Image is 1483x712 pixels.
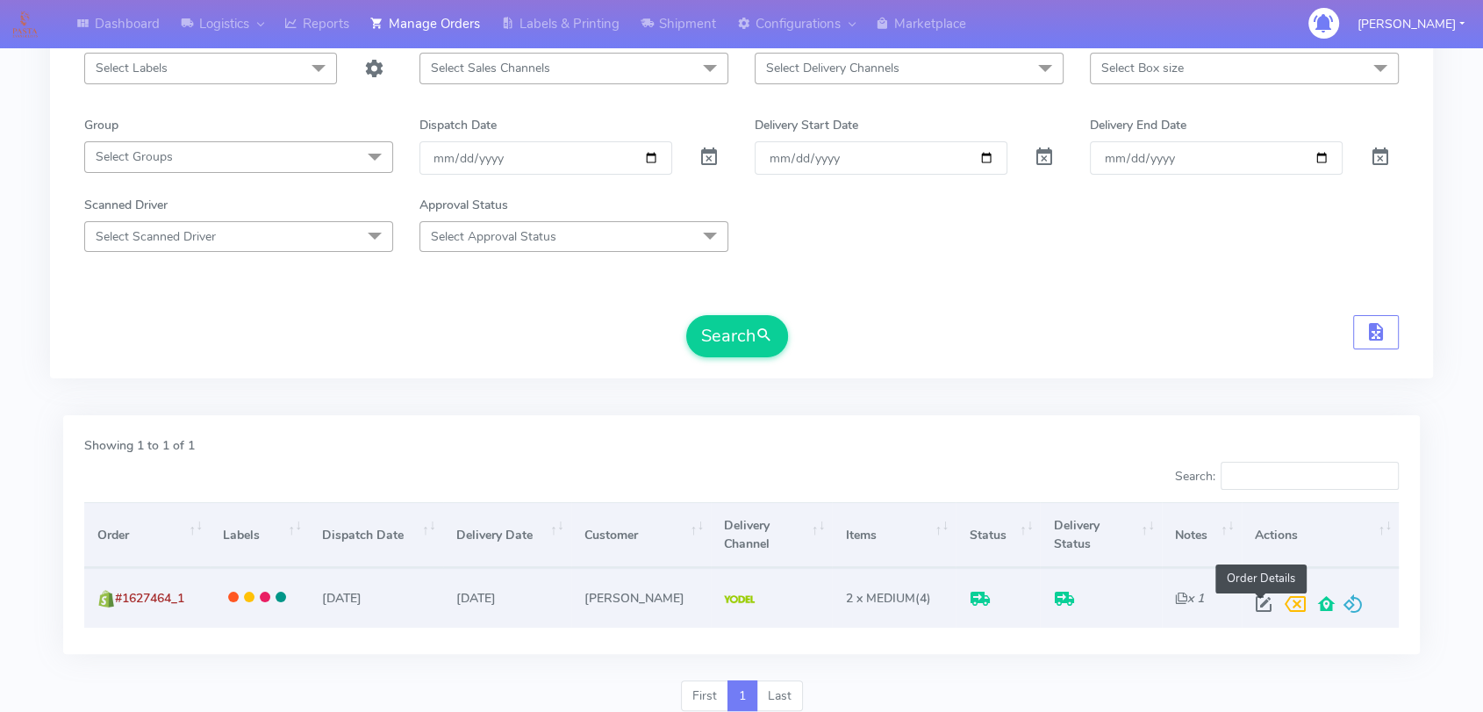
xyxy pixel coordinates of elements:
[96,60,168,76] span: Select Labels
[443,502,571,568] th: Delivery Date: activate to sort column ascending
[210,502,309,568] th: Labels: activate to sort column ascending
[686,315,788,357] button: Search
[1242,502,1399,568] th: Actions: activate to sort column ascending
[84,436,195,455] label: Showing 1 to 1 of 1
[846,590,931,607] span: (4)
[724,595,755,604] img: Yodel
[832,502,956,568] th: Items: activate to sort column ascending
[1090,116,1186,134] label: Delivery End Date
[571,502,711,568] th: Customer: activate to sort column ascending
[956,502,1040,568] th: Status: activate to sort column ascending
[96,228,216,245] span: Select Scanned Driver
[309,502,443,568] th: Dispatch Date: activate to sort column ascending
[309,568,443,627] td: [DATE]
[766,60,899,76] span: Select Delivery Channels
[84,196,168,214] label: Scanned Driver
[84,502,210,568] th: Order: activate to sort column ascending
[1344,6,1478,42] button: [PERSON_NAME]
[1162,502,1242,568] th: Notes: activate to sort column ascending
[443,568,571,627] td: [DATE]
[711,502,832,568] th: Delivery Channel: activate to sort column ascending
[419,116,497,134] label: Dispatch Date
[431,228,556,245] span: Select Approval Status
[97,590,115,608] img: shopify.png
[431,60,550,76] span: Select Sales Channels
[96,148,173,165] span: Select Groups
[84,116,118,134] label: Group
[1221,462,1399,490] input: Search:
[846,590,915,607] span: 2 x MEDIUM
[755,116,858,134] label: Delivery Start Date
[1101,60,1184,76] span: Select Box size
[1040,502,1161,568] th: Delivery Status: activate to sort column ascending
[115,590,184,607] span: #1627464_1
[571,568,711,627] td: [PERSON_NAME]
[1174,462,1399,490] label: Search:
[419,196,508,214] label: Approval Status
[1175,590,1204,607] i: x 1
[727,680,757,712] a: 1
